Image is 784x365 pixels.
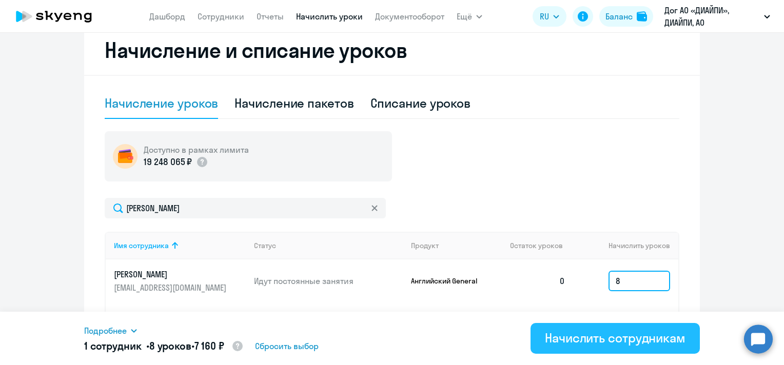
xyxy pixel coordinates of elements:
[411,276,488,286] p: Английский General
[531,323,700,354] button: Начислить сотрудникам
[599,6,653,27] button: Балансbalance
[144,155,192,169] p: 19 248 065 ₽
[105,95,218,111] div: Начисление уроков
[254,241,403,250] div: Статус
[637,11,647,22] img: balance
[114,269,229,280] p: [PERSON_NAME]
[545,330,685,346] div: Начислить сотрудникам
[105,38,679,63] h2: Начисление и списание уроков
[574,232,678,259] th: Начислить уроков
[114,269,246,293] a: [PERSON_NAME][EMAIL_ADDRESS][DOMAIN_NAME]
[254,241,276,250] div: Статус
[144,144,249,155] h5: Доступно в рамках лимита
[105,198,386,218] input: Поиск по имени, email, продукту или статусу
[149,11,185,22] a: Дашборд
[370,95,471,111] div: Списание уроков
[411,241,439,250] div: Продукт
[114,241,169,250] div: Имя сотрудника
[659,4,775,29] button: Дог АО «ДИАЙПИ», ДИАЙПИ, АО
[457,10,472,23] span: Ещё
[149,339,191,352] span: 8 уроков
[257,11,284,22] a: Отчеты
[254,275,403,287] p: Идут постоянные занятия
[234,95,354,111] div: Начисление пакетов
[664,4,760,29] p: Дог АО «ДИАЙПИ», ДИАЙПИ, АО
[84,339,244,354] h5: 1 сотрудник • •
[194,339,224,352] span: 7 160 ₽
[457,6,482,27] button: Ещё
[533,6,566,27] button: RU
[84,325,127,337] span: Подробнее
[502,259,574,302] td: 0
[411,241,502,250] div: Продукт
[296,11,363,22] a: Начислить уроки
[375,11,444,22] a: Документооборот
[198,11,244,22] a: Сотрудники
[510,241,574,250] div: Остаток уроков
[255,340,319,352] span: Сбросить выбор
[510,241,563,250] span: Остаток уроков
[114,282,229,293] p: [EMAIL_ADDRESS][DOMAIN_NAME]
[540,10,549,23] span: RU
[113,144,138,169] img: wallet-circle.png
[114,241,246,250] div: Имя сотрудника
[605,10,633,23] div: Баланс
